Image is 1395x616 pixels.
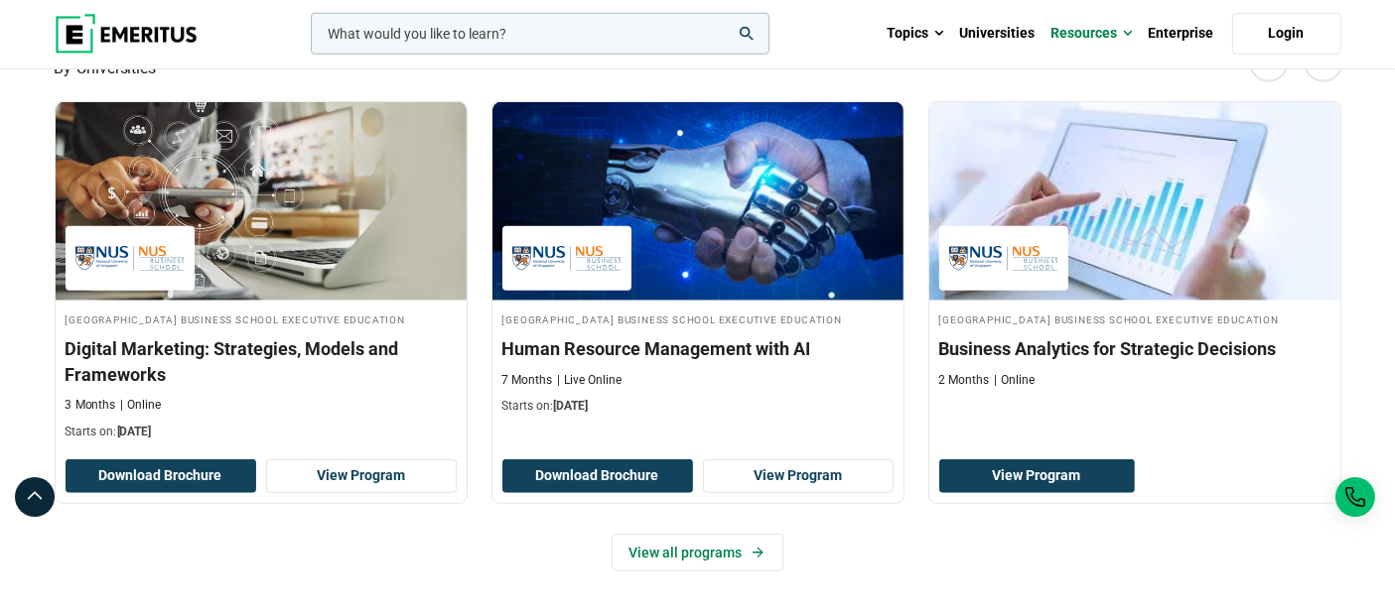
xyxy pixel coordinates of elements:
[66,310,457,327] h4: [GEOGRAPHIC_DATA] Business School Executive Education
[66,336,457,386] h3: Digital Marketing: Strategies, Models and Frameworks
[502,336,894,361] h3: Human Resource Management with AI
[1249,42,1289,81] button: Previous
[995,372,1036,389] p: Online
[266,459,457,493] a: View Program
[949,236,1058,281] img: National University of Singapore Business School Executive Education
[512,236,622,281] img: National University of Singapore Business School Executive Education
[492,102,904,301] img: Human Resource Management with AI | Online Human Resources Course
[929,102,1340,399] a: Data Science and Analytics Course by National University of Singapore Business School Executive E...
[939,310,1330,327] h4: [GEOGRAPHIC_DATA] Business School Executive Education
[56,102,467,301] img: Digital Marketing: Strategies, Models and Frameworks | Online Digital Marketing Course
[703,459,894,493] a: View Program
[66,459,256,493] button: Download Brochure
[492,102,904,426] a: Human Resources Course by National University of Singapore Business School Executive Education - ...
[502,398,894,415] p: Starts on:
[939,372,990,389] p: 2 Months
[117,425,152,438] span: [DATE]
[1304,42,1343,81] button: Next
[311,13,769,55] input: woocommerce-product-search-field-0
[1232,13,1341,55] a: Login
[66,397,116,414] p: 3 Months
[75,236,185,281] img: National University of Singapore Business School Executive Education
[502,310,894,327] h4: [GEOGRAPHIC_DATA] Business School Executive Education
[929,102,1340,301] img: Business Analytics for Strategic Decisions | Online Data Science and Analytics Course
[502,459,693,493] button: Download Brochure
[121,397,162,414] p: Online
[554,399,589,413] span: [DATE]
[502,372,553,389] p: 7 Months
[939,459,1135,493] a: View Program
[612,534,783,571] a: View all programs
[66,424,457,440] p: Starts on:
[558,372,623,389] p: Live Online
[939,336,1330,361] h3: Business Analytics for Strategic Decisions
[56,102,467,450] a: Digital Marketing Course by National University of Singapore Business School Executive Education ...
